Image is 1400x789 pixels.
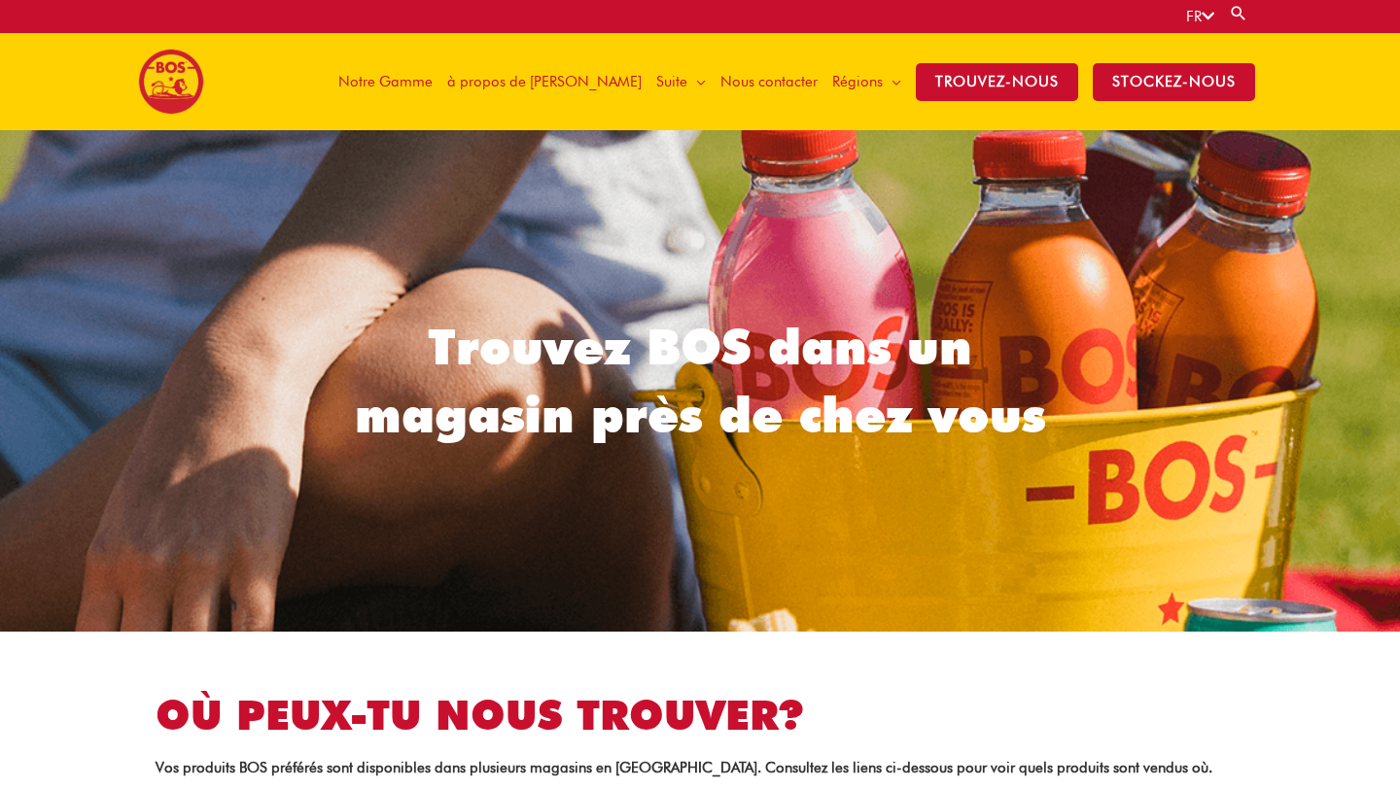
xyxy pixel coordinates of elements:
span: Notre Gamme [338,52,433,111]
a: Nous contacter [714,33,825,130]
h1: Trouvez BOS dans un magasin près de chez vous [313,313,1088,449]
a: Search button [1229,4,1248,22]
h2: OÙ PEUX-TU NOUS TROUVER? [156,690,1244,741]
span: TROUVEZ-NOUS [916,63,1078,101]
img: BOS logo finals-200px [138,49,204,115]
span: à propos de [PERSON_NAME] [447,52,642,111]
nav: Site Navigation [317,33,1263,130]
a: stockez-nous [1086,33,1263,130]
p: Vos produits BOS préférés sont disponibles dans plusieurs magasins en [GEOGRAPHIC_DATA]. Consulte... [156,761,1244,775]
a: Régions [825,33,909,130]
span: Régions [832,52,883,111]
a: Notre Gamme [332,33,440,130]
a: TROUVEZ-NOUS [909,33,1086,130]
span: stockez-nous [1093,63,1255,101]
a: à propos de [PERSON_NAME] [440,33,649,130]
a: Suite [649,33,714,130]
span: Suite [656,52,687,111]
span: Nous contacter [720,52,818,111]
a: FR [1186,8,1214,25]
